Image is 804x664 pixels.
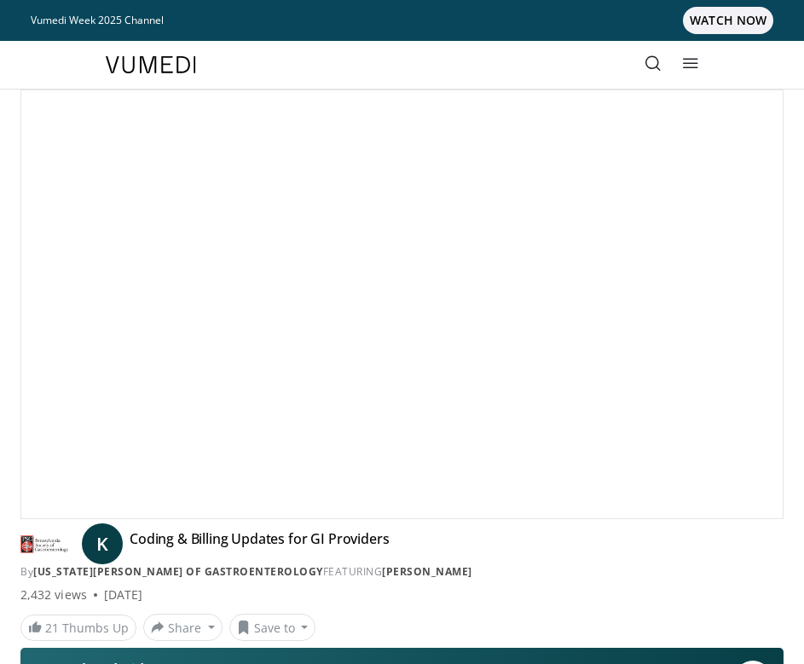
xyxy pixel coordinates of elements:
[21,90,783,518] video-js: Video Player
[683,7,773,34] span: WATCH NOW
[20,564,784,580] div: By FEATURING
[143,614,223,641] button: Share
[382,564,472,579] a: [PERSON_NAME]
[20,530,68,557] img: Pennsylvania Society of Gastroenterology
[82,523,123,564] a: K
[104,586,142,603] div: [DATE]
[229,614,316,641] button: Save to
[20,615,136,641] a: 21 Thumbs Up
[31,7,773,34] a: Vumedi Week 2025 ChannelWATCH NOW
[130,530,389,557] h4: Coding & Billing Updates for GI Providers
[20,586,87,603] span: 2,432 views
[33,564,323,579] a: [US_STATE][PERSON_NAME] of Gastroenterology
[45,620,59,636] span: 21
[106,56,196,73] img: VuMedi Logo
